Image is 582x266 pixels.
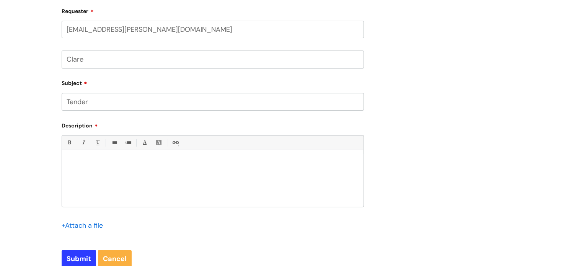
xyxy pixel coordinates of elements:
[62,21,364,38] input: Email
[62,120,364,129] label: Description
[109,138,119,147] a: • Unordered List (Ctrl-Shift-7)
[170,138,180,147] a: Link
[154,138,163,147] a: Back Color
[62,77,364,86] label: Subject
[62,219,108,232] div: Attach a file
[123,138,133,147] a: 1. Ordered List (Ctrl-Shift-8)
[78,138,88,147] a: Italic (Ctrl-I)
[93,138,102,147] a: Underline(Ctrl-U)
[62,5,364,15] label: Requester
[140,138,149,147] a: Font Color
[64,138,74,147] a: Bold (Ctrl-B)
[62,51,364,68] input: Your Name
